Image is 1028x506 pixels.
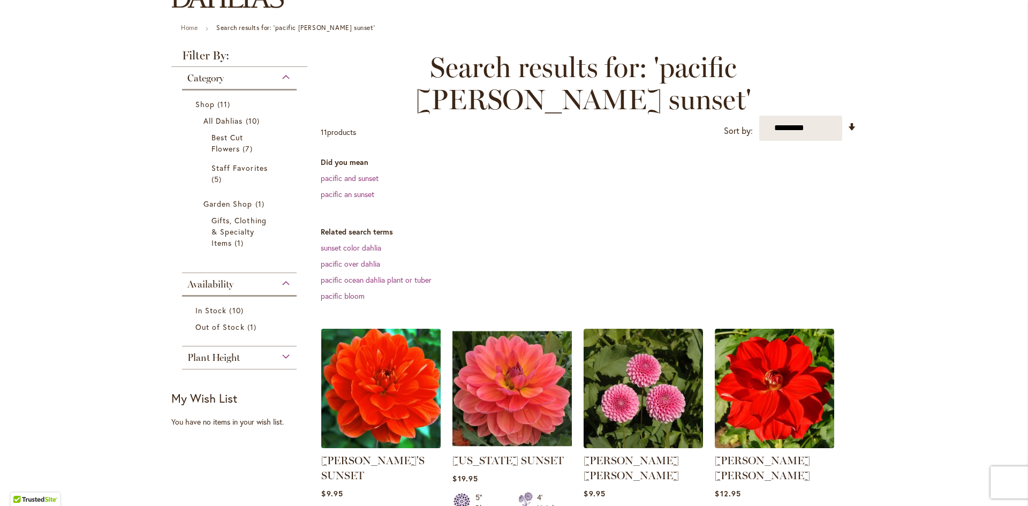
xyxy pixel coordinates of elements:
img: BETTY ANNE [584,329,703,448]
a: PATRICIA ANN'S SUNSET [321,440,441,450]
a: Out of Stock 1 [195,321,286,333]
strong: Filter By: [171,50,307,67]
a: In Stock 10 [195,305,286,316]
span: 1 [235,237,246,248]
a: pacific bloom [321,291,365,301]
a: Best Cut Flowers [211,132,270,154]
dt: Did you mean [321,157,857,168]
span: 10 [246,115,262,126]
a: [PERSON_NAME] [PERSON_NAME] [584,454,679,482]
a: Staff Favorites [211,162,270,185]
a: pacific ocean dahlia plant or tuber [321,275,432,285]
span: In Stock [195,305,226,315]
span: $12.95 [715,488,740,499]
img: OREGON SUNSET [452,329,572,448]
a: pacific and sunset [321,173,379,183]
span: $19.95 [452,473,478,484]
p: products [321,124,356,141]
span: 1 [247,321,259,333]
span: Plant Height [187,352,240,364]
a: BETTY ANNE [584,440,703,450]
a: sunset color dahlia [321,243,381,253]
a: Home [181,24,198,32]
img: MOLLY ANN [715,329,834,448]
span: 1 [255,198,267,209]
dt: Related search terms [321,226,857,237]
span: 11 [217,99,233,110]
span: 5 [211,173,224,185]
a: Shop [195,99,286,110]
span: Gifts, Clothing & Specialty Items [211,215,267,248]
a: [US_STATE] SUNSET [452,454,564,467]
span: Staff Favorites [211,163,268,173]
strong: Search results for: 'pacific [PERSON_NAME] sunset' [216,24,375,32]
img: PATRICIA ANN'S SUNSET [319,326,444,451]
label: Sort by: [724,121,753,141]
span: $9.95 [584,488,605,499]
a: pacific over dahlia [321,259,380,269]
strong: My Wish List [171,390,237,406]
span: Best Cut Flowers [211,132,243,154]
span: All Dahlias [203,116,243,126]
a: [PERSON_NAME]'S SUNSET [321,454,425,482]
div: You have no items in your wish list. [171,417,314,427]
span: Search results for: 'pacific [PERSON_NAME] sunset' [321,51,846,116]
span: 7 [243,143,255,154]
iframe: Launch Accessibility Center [8,468,38,498]
span: Shop [195,99,215,109]
a: All Dahlias [203,115,278,126]
span: Category [187,72,224,84]
a: [PERSON_NAME] [PERSON_NAME] [715,454,810,482]
a: Garden Shop [203,198,278,209]
a: MOLLY ANN [715,440,834,450]
span: Out of Stock [195,322,245,332]
span: 11 [321,127,327,137]
a: Gifts, Clothing &amp; Specialty Items [211,215,270,248]
span: Garden Shop [203,199,253,209]
span: 10 [229,305,246,316]
span: $9.95 [321,488,343,499]
a: pacific an sunset [321,189,374,199]
a: OREGON SUNSET [452,440,572,450]
span: Availability [187,278,233,290]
